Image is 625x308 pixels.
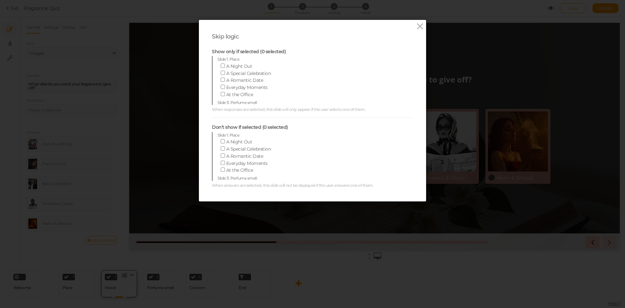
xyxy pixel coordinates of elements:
span: Slide 1: Place [217,57,239,62]
input: A Night Out [221,139,225,143]
span: Skip logic [212,33,239,40]
div: Please choose one [220,68,271,76]
span: A Night Out [226,139,252,145]
strong: What vibe do you want your fragrance to give off? [148,51,342,62]
span: Slide 3: Perfume smell [217,176,257,181]
input: A Special Celebration [221,71,225,75]
div: Timeless & Classic [296,152,347,158]
span: When answers are selected, this slide will not be displayed if the user answers one of them. [212,183,373,188]
span: Slide 1: Place [217,133,239,138]
div: Bold & Confident [224,152,275,158]
input: Everyday Moments [221,85,225,89]
span: A Romantic Date [226,77,263,83]
label: Don’t show if selected (0 selected) [212,125,288,130]
span: At the Office [226,167,253,173]
input: A Romantic Date [221,78,225,82]
label: Show only if selected (0 selected) [212,49,286,55]
div: Joyful & Uplifting [81,152,132,158]
span: Slide 3: Perfume smell [217,100,257,105]
span: A Romantic Date [226,153,263,159]
input: A Romantic Date [221,154,225,158]
div: Warm & Sensual [368,152,419,158]
div: Playful & Flirty [153,152,204,158]
span: Everyday Moments [226,84,268,90]
span: When responses are selected, this slide will only appear if the user selects one of them. [212,107,366,112]
input: A Night Out [221,64,225,68]
input: At the Office [221,168,225,172]
input: At the Office [221,92,225,96]
span: A Night Out [226,63,252,69]
span: At the Office [226,92,253,97]
span: A Special Celebration [226,70,271,76]
span: A Special Celebration [226,146,271,152]
span: Everyday Moments [226,160,268,166]
input: Everyday Moments [221,161,225,165]
input: A Special Celebration [221,146,225,151]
